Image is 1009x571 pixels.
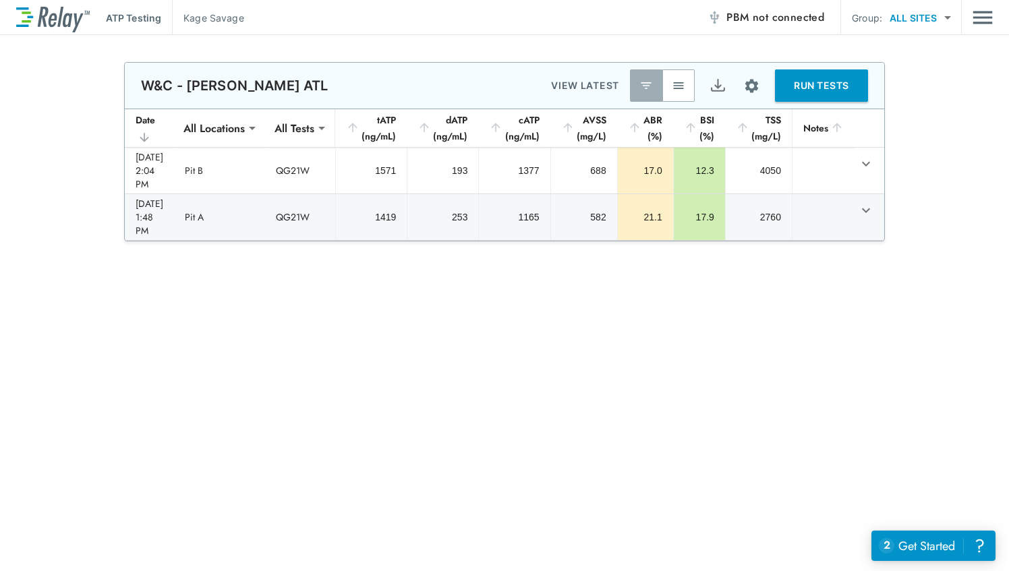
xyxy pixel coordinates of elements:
[737,210,781,224] div: 2760
[628,112,662,144] div: ABR (%)
[562,210,606,224] div: 582
[265,194,335,240] td: QG21W
[174,194,265,240] td: Pit A
[125,109,174,148] th: Date
[684,112,714,144] div: BSI (%)
[418,210,467,224] div: 253
[871,531,996,561] iframe: Resource center
[639,79,653,92] img: Latest
[183,11,243,25] p: Kage Savage
[708,11,721,24] img: Offline Icon
[734,68,770,104] button: Site setup
[346,112,396,144] div: tATP (ng/mL)
[973,5,993,30] img: Drawer Icon
[855,199,877,222] button: expand row
[737,164,781,177] div: 4050
[973,5,993,30] button: Main menu
[174,148,265,193] td: Pit B
[347,210,396,224] div: 1419
[710,78,726,94] img: Export Icon
[855,152,877,175] button: expand row
[685,210,714,224] div: 17.9
[265,115,324,142] div: All Tests
[418,164,467,177] div: 193
[141,78,328,94] p: W&C - [PERSON_NAME] ATL
[701,69,734,102] button: Export
[629,210,662,224] div: 21.1
[136,197,163,237] div: [DATE] 1:48 PM
[106,11,161,25] p: ATP Testing
[561,112,606,144] div: AVSS (mg/L)
[736,112,781,144] div: TSS (mg/L)
[852,11,882,25] p: Group:
[685,164,714,177] div: 12.3
[775,69,868,102] button: RUN TESTS
[16,3,90,32] img: LuminUltra Relay
[489,112,539,144] div: cATP (ng/mL)
[672,79,685,92] img: View All
[702,4,830,31] button: PBM not connected
[136,150,163,191] div: [DATE] 2:04 PM
[726,8,824,27] span: PBM
[265,148,335,193] td: QG21W
[743,78,760,94] img: Settings Icon
[753,9,824,25] span: not connected
[490,210,539,224] div: 1165
[629,164,662,177] div: 17.0
[125,109,884,241] table: sticky table
[174,115,254,142] div: All Locations
[490,164,539,177] div: 1377
[562,164,606,177] div: 688
[347,164,396,177] div: 1571
[417,112,467,144] div: dATP (ng/mL)
[551,78,619,94] p: VIEW LATEST
[803,120,844,136] div: Notes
